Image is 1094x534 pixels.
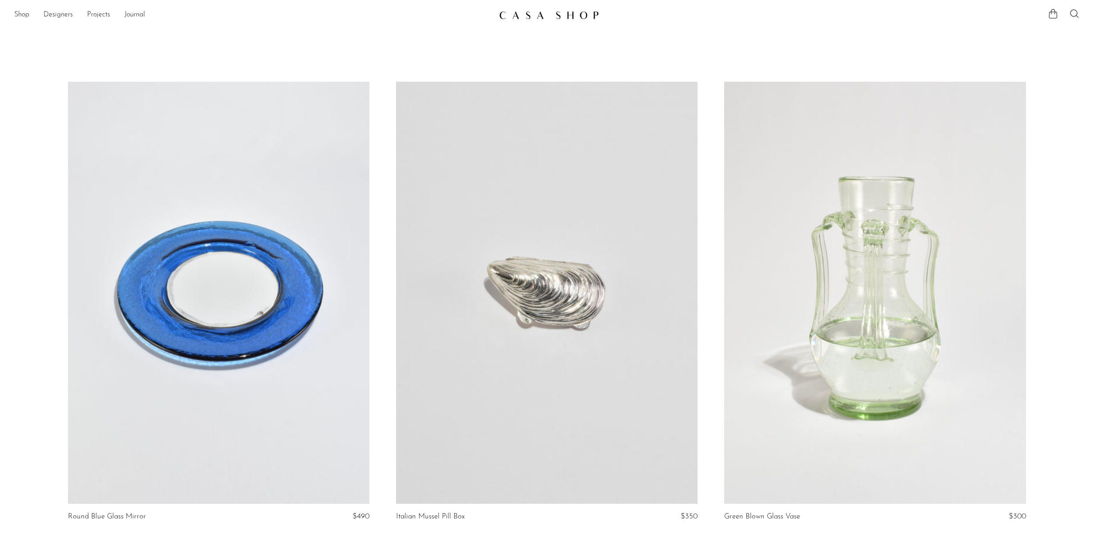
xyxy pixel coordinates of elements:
[124,9,145,21] a: Journal
[396,513,465,521] a: Italian Mussel Pill Box
[87,9,110,21] a: Projects
[14,8,492,23] ul: NEW HEADER MENU
[1009,513,1026,520] span: $300
[44,9,73,21] a: Designers
[14,9,29,21] a: Shop
[681,513,698,520] span: $350
[68,513,146,521] a: Round Blue Glass Mirror
[14,8,492,23] nav: Desktop navigation
[724,513,800,521] a: Green Blown Glass Vase
[353,513,369,520] span: $490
